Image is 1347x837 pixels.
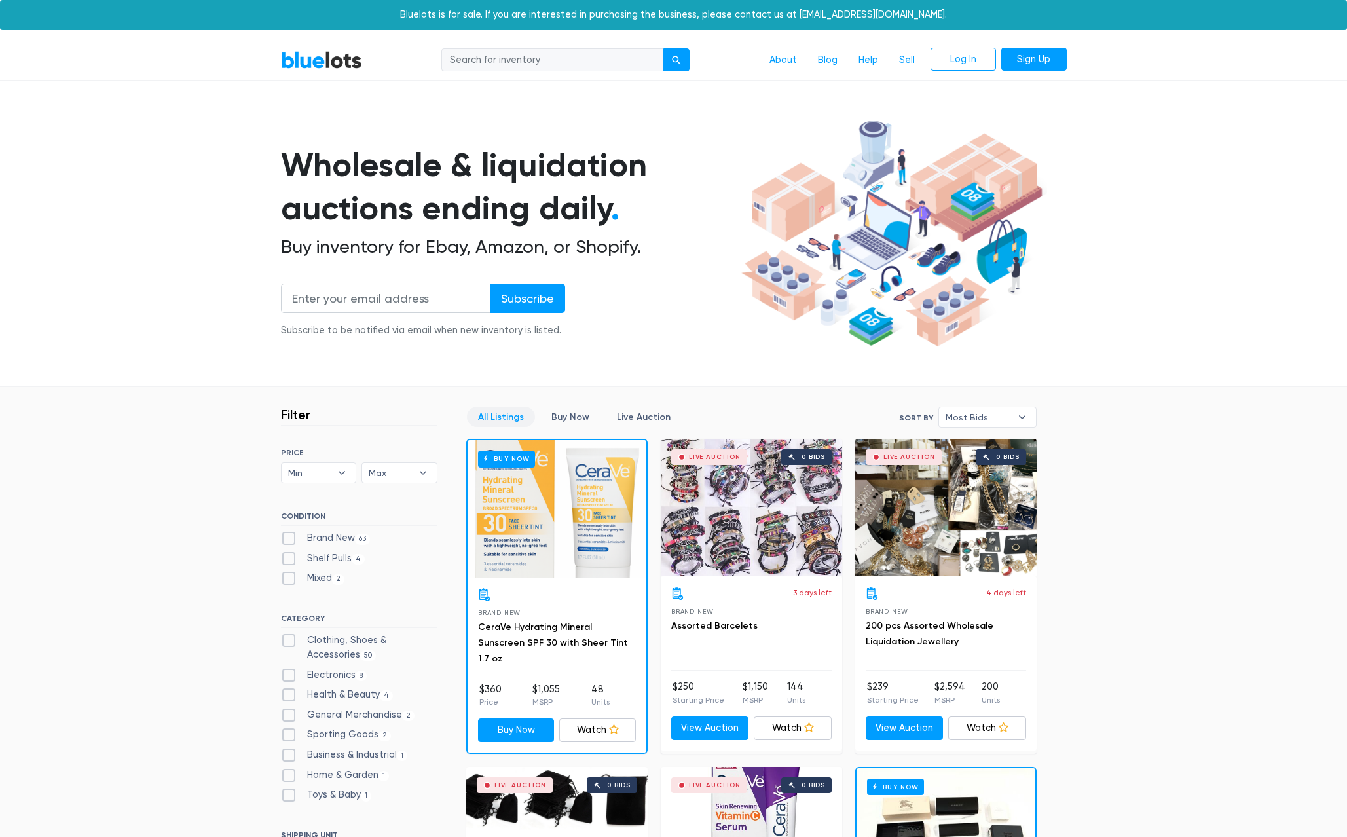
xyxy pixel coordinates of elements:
[441,48,664,72] input: Search for inventory
[281,768,390,783] label: Home & Garden
[490,284,565,313] input: Subscribe
[378,731,392,741] span: 2
[867,680,919,706] li: $239
[737,115,1047,353] img: hero-ee84e7d0318cb26816c560f6b4441b76977f77a177738b4e94f68c95b2b83dbb.png
[369,463,412,483] span: Max
[281,50,362,69] a: BlueLots
[743,680,768,706] li: $1,150
[689,454,741,460] div: Live Auction
[478,609,521,616] span: Brand New
[802,782,825,789] div: 0 bids
[281,788,372,802] label: Toys & Baby
[743,694,768,706] p: MSRP
[478,622,628,664] a: CeraVe Hydrating Mineral Sunscreen SPF 30 with Sheer Tint 1.7 oz
[409,463,437,483] b: ▾
[866,620,993,647] a: 200 pcs Assorted Wholesale Liquidation Jewellery
[288,463,331,483] span: Min
[1008,407,1036,427] b: ▾
[889,48,925,73] a: Sell
[281,571,345,586] label: Mixed
[281,728,392,742] label: Sporting Goods
[982,694,1000,706] p: Units
[281,688,394,702] label: Health & Beauty
[468,440,646,578] a: Buy Now
[328,463,356,483] b: ▾
[356,671,367,681] span: 8
[281,143,737,231] h1: Wholesale & liquidation auctions ending daily
[793,587,832,599] p: 3 days left
[559,718,636,742] a: Watch
[281,284,490,313] input: Enter your email address
[532,682,560,709] li: $1,055
[281,668,367,682] label: Electronics
[281,448,437,457] h6: PRICE
[591,696,610,708] p: Units
[787,694,805,706] p: Units
[281,614,437,628] h6: CATEGORY
[671,716,749,740] a: View Auction
[607,782,631,789] div: 0 bids
[397,751,408,761] span: 1
[532,696,560,708] p: MSRP
[883,454,935,460] div: Live Auction
[996,454,1020,460] div: 0 bids
[946,407,1011,427] span: Most Bids
[281,324,565,338] div: Subscribe to be notified via email when new inventory is listed.
[540,407,600,427] a: Buy Now
[402,711,415,721] span: 2
[931,48,996,71] a: Log In
[855,439,1037,576] a: Live Auction 0 bids
[689,782,741,789] div: Live Auction
[671,608,714,615] span: Brand New
[591,682,610,709] li: 48
[802,454,825,460] div: 0 bids
[1001,48,1067,71] a: Sign Up
[867,779,924,795] h6: Buy Now
[673,694,724,706] p: Starting Price
[281,511,437,526] h6: CONDITION
[807,48,848,73] a: Blog
[352,554,365,565] span: 4
[986,587,1026,599] p: 4 days left
[478,718,555,742] a: Buy Now
[606,407,682,427] a: Live Auction
[467,407,535,427] a: All Listings
[494,782,546,789] div: Live Auction
[848,48,889,73] a: Help
[355,534,371,544] span: 63
[479,696,502,708] p: Price
[378,771,390,781] span: 1
[479,682,502,709] li: $360
[948,716,1026,740] a: Watch
[332,574,345,585] span: 2
[281,633,437,661] label: Clothing, Shoes & Accessories
[281,531,371,546] label: Brand New
[661,439,842,576] a: Live Auction 0 bids
[281,551,365,566] label: Shelf Pulls
[867,694,919,706] p: Starting Price
[281,748,408,762] label: Business & Industrial
[671,620,758,631] a: Assorted Barcelets
[281,236,737,258] h2: Buy inventory for Ebay, Amazon, or Shopify.
[478,451,535,467] h6: Buy Now
[360,650,377,661] span: 50
[380,690,394,701] span: 4
[866,716,944,740] a: View Auction
[934,694,965,706] p: MSRP
[759,48,807,73] a: About
[787,680,805,706] li: 144
[281,708,415,722] label: General Merchandise
[866,608,908,615] span: Brand New
[673,680,724,706] li: $250
[361,791,372,802] span: 1
[754,716,832,740] a: Watch
[281,407,310,422] h3: Filter
[934,680,965,706] li: $2,594
[899,412,933,424] label: Sort By
[982,680,1000,706] li: 200
[611,189,619,228] span: .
